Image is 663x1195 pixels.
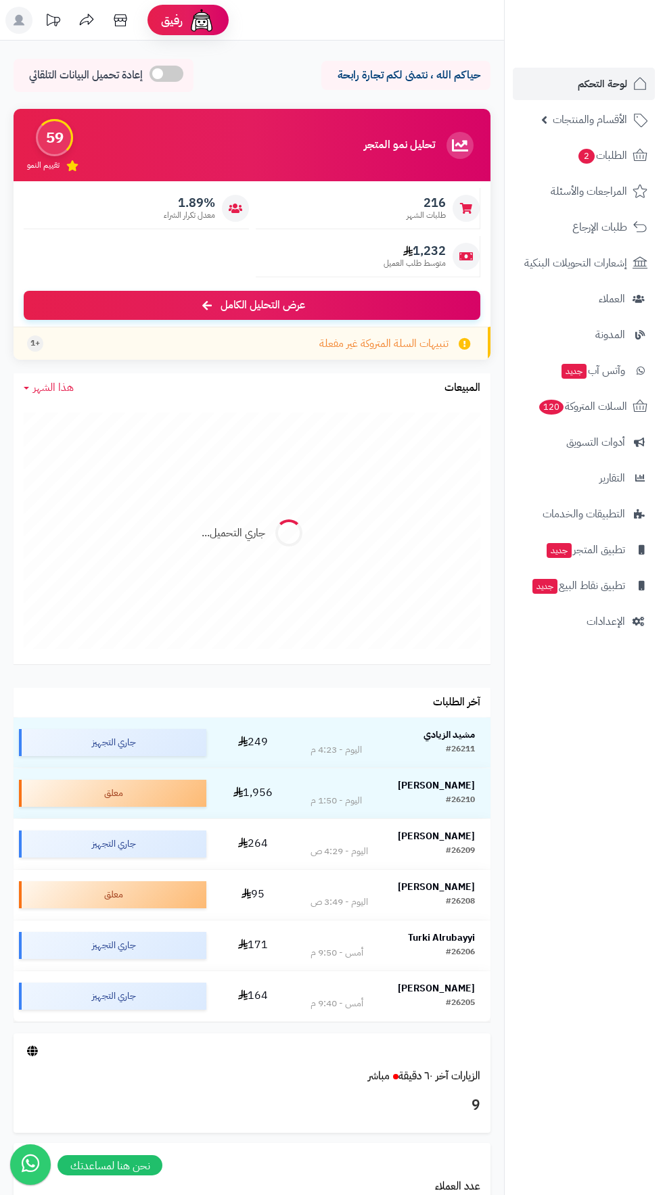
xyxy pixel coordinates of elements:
[212,920,295,970] td: 171
[587,612,625,631] span: الإعدادات
[513,283,655,315] a: العملاء
[19,729,206,756] div: جاري التجهيز
[33,379,74,396] span: هذا الشهر
[27,160,60,171] span: تقييم النمو
[212,768,295,818] td: 1,956
[513,354,655,387] a: وآتس آبجديد
[408,931,475,945] strong: Turki Alrubayyi
[444,382,480,394] h3: المبيعات
[577,146,627,165] span: الطلبات
[566,433,625,452] span: أدوات التسويق
[513,534,655,566] a: تطبيق المتجرجديد
[572,218,627,237] span: طلبات الإرجاع
[513,462,655,494] a: التقارير
[545,540,625,559] span: تطبيق المتجر
[513,605,655,638] a: الإعدادات
[368,1068,390,1084] small: مباشر
[599,469,625,488] span: التقارير
[513,68,655,100] a: لوحة التحكم
[524,254,627,273] span: إشعارات التحويلات البنكية
[446,946,475,960] div: #26206
[551,182,627,201] span: المراجعات والأسئلة
[29,68,143,83] span: إعادة تحميل البيانات التلقائي
[331,68,480,83] p: حياكم الله ، نتمنى لكم تجارة رابحة
[513,175,655,208] a: المراجعات والأسئلة
[19,881,206,908] div: معلق
[578,149,595,164] span: 2
[311,845,368,858] div: اليوم - 4:29 ص
[531,576,625,595] span: تطبيق نقاط البيع
[164,195,215,210] span: 1.89%
[188,7,215,34] img: ai-face.png
[513,247,655,279] a: إشعارات التحويلات البنكية
[398,778,475,793] strong: [PERSON_NAME]
[36,7,70,37] a: تحديثات المنصة
[407,195,446,210] span: 216
[398,829,475,843] strong: [PERSON_NAME]
[532,579,557,594] span: جديد
[513,319,655,351] a: المدونة
[368,1068,480,1084] a: الزيارات آخر ٦٠ دقيقةمباشر
[384,258,446,269] span: متوسط طلب العميل
[513,211,655,243] a: طلبات الإرجاع
[30,337,40,349] span: +1
[547,543,572,558] span: جديد
[513,139,655,172] a: الطلبات2
[24,1094,480,1117] h3: 9
[24,291,480,320] a: عرض التحليل الكامل
[384,243,446,258] span: 1,232
[424,728,475,742] strong: مشيد الزيادي
[19,983,206,1010] div: جاري التجهيز
[398,981,475,995] strong: [PERSON_NAME]
[212,819,295,869] td: 264
[212,718,295,768] td: 249
[398,880,475,894] strong: [PERSON_NAME]
[319,336,449,352] span: تنبيهات السلة المتروكة غير مفعلة
[221,298,305,313] span: عرض التحليل الكامل
[543,505,625,523] span: التطبيقات والخدمات
[599,289,625,308] span: العملاء
[19,932,206,959] div: جاري التجهيز
[446,743,475,757] div: #26211
[311,743,362,757] div: اليوم - 4:23 م
[538,397,627,416] span: السلات المتروكة
[311,946,363,960] div: أمس - 9:50 م
[19,780,206,807] div: معلق
[539,400,564,415] span: 120
[446,845,475,858] div: #26209
[212,870,295,920] td: 95
[212,971,295,1021] td: 164
[595,325,625,344] span: المدونة
[311,997,363,1010] div: أمس - 9:40 م
[202,525,265,541] div: جاري التحميل...
[513,426,655,459] a: أدوات التسويق
[446,794,475,807] div: #26210
[407,210,446,221] span: طلبات الشهر
[311,794,362,807] div: اليوم - 1:50 م
[513,498,655,530] a: التطبيقات والخدمات
[364,139,435,151] h3: تحليل نمو المتجر
[164,210,215,221] span: معدل تكرار الشراء
[161,12,183,28] span: رفيق
[19,830,206,858] div: جاري التجهيز
[571,33,650,62] img: logo-2.png
[435,1178,480,1194] a: عدد العملاء
[513,569,655,602] a: تطبيق نقاط البيعجديد
[578,74,627,93] span: لوحة التحكم
[433,697,480,709] h3: آخر الطلبات
[513,390,655,423] a: السلات المتروكة120
[553,110,627,129] span: الأقسام والمنتجات
[562,364,587,379] span: جديد
[311,895,368,909] div: اليوم - 3:49 ص
[24,380,74,396] a: هذا الشهر
[446,895,475,909] div: #26208
[560,361,625,380] span: وآتس آب
[446,997,475,1010] div: #26205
